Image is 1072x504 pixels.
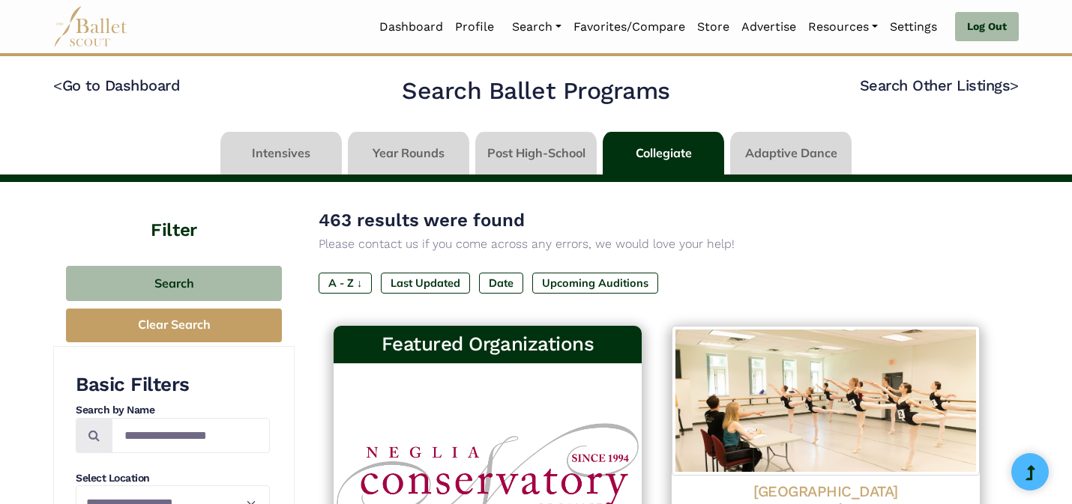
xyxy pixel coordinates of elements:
li: Adaptive Dance [727,132,855,174]
img: Logo [672,326,980,476]
label: Upcoming Auditions [532,273,658,294]
h4: Filter [53,182,295,243]
a: Profile [449,11,500,43]
a: Advertise [735,11,802,43]
a: Dashboard [373,11,449,43]
span: 463 results were found [319,210,525,231]
input: Search by names... [112,418,270,453]
h3: Featured Organizations [346,332,630,357]
a: Resources [802,11,884,43]
h2: Search Ballet Programs [402,76,669,107]
button: Clear Search [66,309,282,342]
li: Post High-School [472,132,600,174]
li: Collegiate [600,132,727,174]
a: Search [506,11,567,43]
code: > [1010,76,1019,94]
a: <Go to Dashboard [53,76,180,94]
a: Store [691,11,735,43]
h3: Basic Filters [76,372,270,398]
h4: [GEOGRAPHIC_DATA] [684,482,968,501]
label: Date [479,273,523,294]
h4: Search by Name [76,403,270,418]
a: Log Out [955,12,1019,42]
a: Search Other Listings> [860,76,1019,94]
h4: Select Location [76,471,270,486]
label: A - Z ↓ [319,273,372,294]
a: Settings [884,11,943,43]
li: Year Rounds [345,132,472,174]
label: Last Updated [381,273,470,294]
p: Please contact us if you come across any errors, we would love your help! [319,234,995,254]
a: Favorites/Compare [567,11,691,43]
code: < [53,76,62,94]
li: Intensives [217,132,345,174]
button: Search [66,266,282,301]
